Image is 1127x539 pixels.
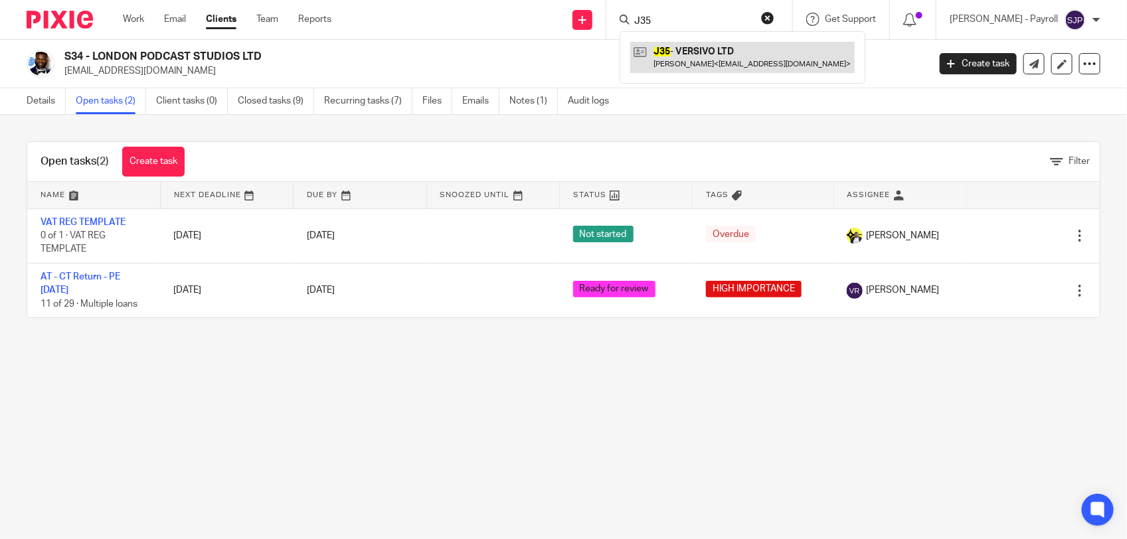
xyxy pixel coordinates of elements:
[298,13,331,26] a: Reports
[573,191,606,198] span: Status
[41,155,109,169] h1: Open tasks
[206,13,236,26] a: Clients
[422,88,452,114] a: Files
[307,286,335,295] span: [DATE]
[324,88,412,114] a: Recurring tasks (7)
[238,88,314,114] a: Closed tasks (9)
[761,11,774,25] button: Clear
[123,13,144,26] a: Work
[509,88,558,114] a: Notes (1)
[27,50,54,78] img: Kiosa%20Sukami%20Getty%20Images.png
[825,15,876,24] span: Get Support
[1069,157,1090,166] span: Filter
[160,263,293,317] td: [DATE]
[940,53,1017,74] a: Create task
[847,283,863,299] img: svg%3E
[440,191,510,198] span: Snoozed Until
[160,208,293,263] td: [DATE]
[164,13,186,26] a: Email
[41,272,120,295] a: AT - CT Return - PE [DATE]
[156,88,228,114] a: Client tasks (0)
[706,226,756,242] span: Overdue
[41,299,137,309] span: 11 of 29 · Multiple loans
[633,16,752,28] input: Search
[27,88,66,114] a: Details
[27,11,93,29] img: Pixie
[64,50,748,64] h2: S34 - LONDON PODCAST STUDIOS LTD
[122,147,185,177] a: Create task
[573,281,655,297] span: Ready for review
[64,64,920,78] p: [EMAIL_ADDRESS][DOMAIN_NAME]
[76,88,146,114] a: Open tasks (2)
[1065,9,1086,31] img: svg%3E
[41,231,106,254] span: 0 of 1 · VAT REG TEMPLATE
[256,13,278,26] a: Team
[866,283,939,297] span: [PERSON_NAME]
[847,228,863,244] img: Carine-Starbridge.jpg
[41,218,126,227] a: VAT REG TEMPLATE
[573,226,634,242] span: Not started
[96,156,109,167] span: (2)
[307,231,335,240] span: [DATE]
[706,191,729,198] span: Tags
[462,88,499,114] a: Emails
[568,88,619,114] a: Audit logs
[950,13,1058,26] p: [PERSON_NAME] - Payroll
[706,281,802,297] span: HIGH IMPORTANCE
[866,229,939,242] span: [PERSON_NAME]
